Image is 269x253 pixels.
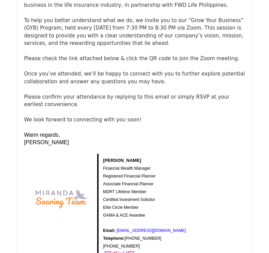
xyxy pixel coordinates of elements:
[103,158,141,163] span: [PERSON_NAME]
[24,55,245,63] div: Please check the link attached below & click the QR code to join the Zoom meeting.
[24,139,69,145] span: [PERSON_NAME]
[103,182,153,186] span: Associate Financial Planner
[103,205,139,210] span: Elite Circle Member
[24,63,245,86] div: Once you’ve attended, we’ll be happy to connect with you to further explore potential collaborati...
[116,228,185,233] a: [EMAIL_ADDRESS][DOMAIN_NAME]
[24,85,245,124] div: Please confirm your attendance by replying to this email or simply RSVP at your earliest convenie...
[103,197,155,202] span: Certified Investment Solicitor
[235,220,269,253] iframe: Chat Widget
[103,174,155,179] span: Registered Financial Planner
[103,228,115,233] b: Email:
[103,166,150,171] span: Financial Wealth Manager
[103,236,124,241] b: Telephone:
[103,244,140,249] span: [PHONE_NUMBER]
[103,189,146,194] span: MDRT Lifetime Member
[124,236,161,241] span: [PHONE_NUMBER]
[26,164,94,232] img: AD_4nXchxsTLSzpN5-tlbyI4tzatatTwKGJI4nwQxg_9yaWqgUYMGjjfW9dqZwK_q18QsveE15BBdLgWyGTAVQJ91OTphUrDJ...
[24,132,60,138] span: Warm regards,
[103,213,145,218] span: GAMA & ACE Awardee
